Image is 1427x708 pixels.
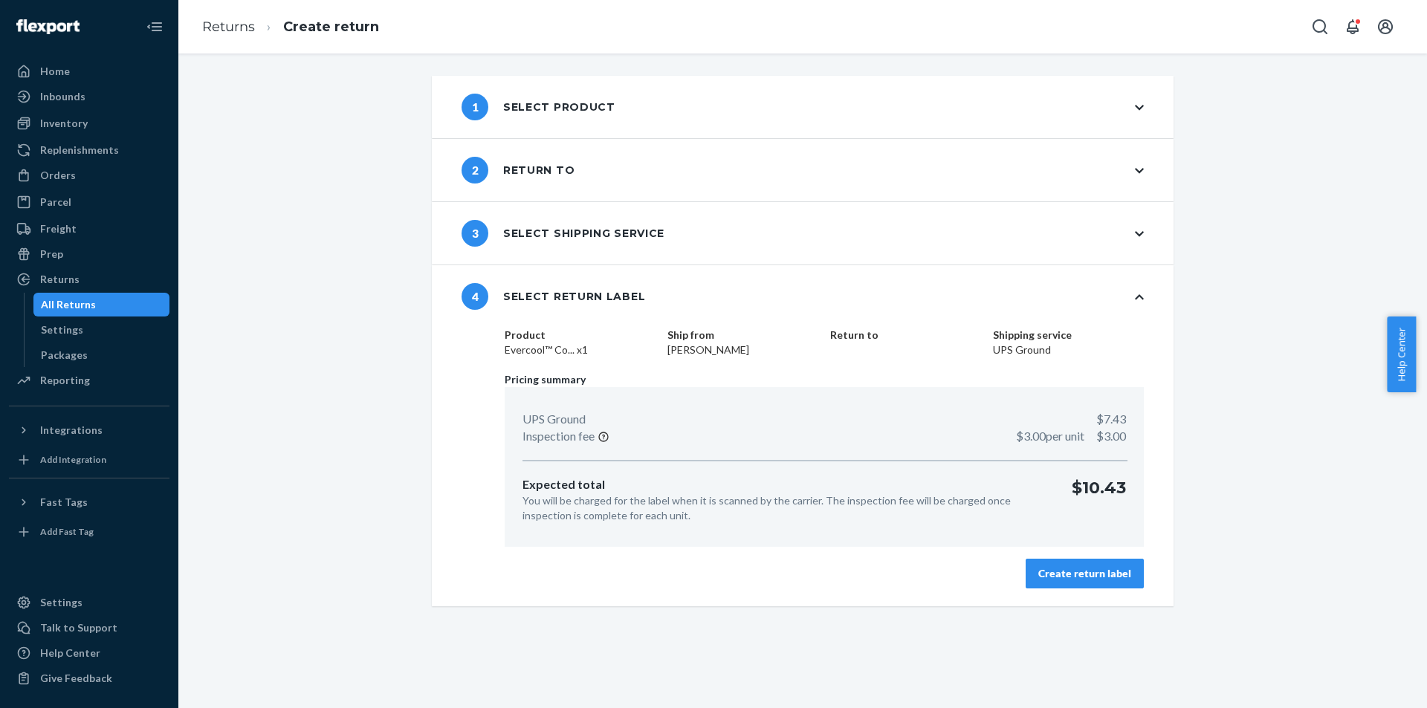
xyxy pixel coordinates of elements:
a: Home [9,59,169,83]
div: Fast Tags [40,495,88,510]
button: Give Feedback [9,666,169,690]
button: Open account menu [1371,12,1400,42]
p: $7.43 [1096,411,1126,428]
div: Packages [41,348,88,363]
div: Create return label [1038,566,1131,581]
a: Settings [33,318,170,342]
button: Open notifications [1338,12,1368,42]
div: Parcel [40,195,71,210]
div: Settings [40,595,82,610]
a: Returns [9,267,169,291]
a: Replenishments [9,138,169,162]
div: Help Center [40,646,100,660]
div: Select product [462,94,615,120]
ol: breadcrumbs [190,5,391,49]
a: Returns [202,19,255,35]
p: UPS Ground [522,411,586,428]
a: Orders [9,163,169,187]
a: Inbounds [9,85,169,108]
div: Add Fast Tag [40,525,94,538]
span: 1 [462,94,488,120]
div: Inbounds [40,89,85,104]
a: Parcel [9,190,169,214]
a: All Returns [33,293,170,316]
div: Talk to Support [40,620,117,635]
dd: UPS Ground [993,342,1144,357]
p: $10.43 [1072,476,1126,523]
button: Help Center [1387,316,1416,392]
div: Add Integration [40,453,106,466]
div: Settings [41,322,83,337]
div: Prep [40,247,63,262]
a: Settings [9,591,169,614]
div: Inventory [40,116,88,131]
p: Expected total [522,476,1048,493]
a: Reporting [9,368,169,392]
a: Help Center [9,641,169,665]
p: You will be charged for the label when it is scanned by the carrier. The inspection fee will be c... [522,493,1048,523]
div: Return to [462,157,575,184]
button: Fast Tags [9,490,169,514]
dt: Ship from [667,328,818,342]
a: Add Fast Tag [9,520,169,544]
span: 4 [462,283,488,310]
p: $3.00 [1016,428,1126,445]
dt: Product [505,328,656,342]
a: Create return [283,19,379,35]
div: Orders [40,168,76,183]
dd: Evercool™ Co... x1 [505,342,656,357]
a: Inventory [9,111,169,135]
div: Replenishments [40,143,119,157]
p: Pricing summary [505,372,1144,387]
button: Create return label [1026,559,1144,588]
div: Select shipping service [462,220,664,247]
a: Freight [9,217,169,241]
span: 3 [462,220,488,247]
button: Close Navigation [140,12,169,42]
div: Returns [40,272,80,287]
span: $3.00 per unit [1016,429,1084,443]
div: All Returns [41,297,96,312]
dd: [PERSON_NAME] [667,342,818,357]
button: Open Search Box [1305,12,1335,42]
div: Freight [40,221,77,236]
div: Reporting [40,373,90,388]
dt: Return to [830,328,981,342]
p: Inspection fee [522,428,595,445]
button: Integrations [9,418,169,442]
div: Home [40,64,70,79]
a: Talk to Support [9,616,169,640]
img: Flexport logo [16,19,80,34]
a: Add Integration [9,448,169,472]
div: Give Feedback [40,671,112,686]
a: Packages [33,343,170,367]
div: Select return label [462,283,645,310]
a: Prep [9,242,169,266]
dt: Shipping service [993,328,1144,342]
div: Integrations [40,423,103,438]
span: 2 [462,157,488,184]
